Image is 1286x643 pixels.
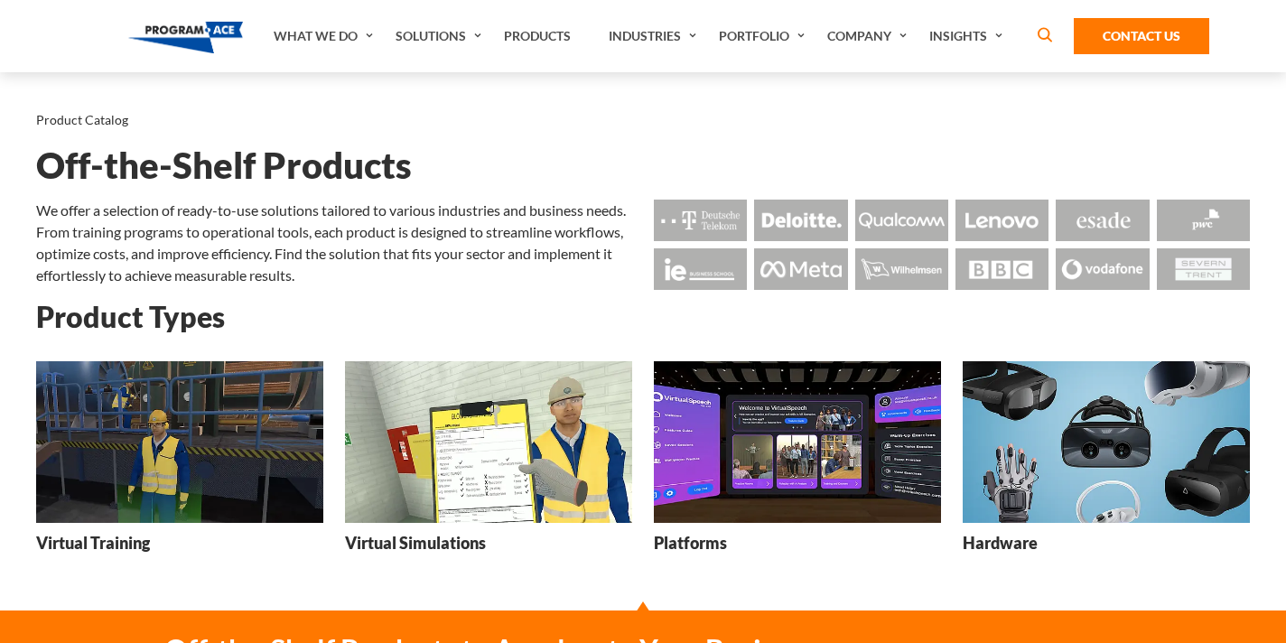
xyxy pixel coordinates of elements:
img: Virtual Training [36,361,323,523]
h3: Virtual Training [36,532,150,554]
img: Hardware [963,361,1250,523]
a: Hardware [963,361,1250,567]
nav: breadcrumb [36,108,1250,132]
img: Logo - Wilhemsen [855,248,948,290]
img: Logo - Vodafone [1056,248,1149,290]
h3: Virtual Simulations [345,532,486,554]
a: Contact Us [1074,18,1209,54]
img: Logo - Qualcomm [855,200,948,241]
a: Virtual Training [36,361,323,567]
img: Logo - BBC [955,248,1048,290]
img: Logo - Lenovo [955,200,1048,241]
img: Logo - Deloitte [754,200,847,241]
p: We offer a selection of ready-to-use solutions tailored to various industries and business needs. [36,200,632,221]
img: Logo - Meta [754,248,847,290]
p: From training programs to operational tools, each product is designed to streamline workflows, op... [36,221,632,286]
h1: Off-the-Shelf Products [36,150,1250,182]
img: Program-Ace [128,22,243,53]
a: Virtual Simulations [345,361,632,567]
li: Product Catalog [36,108,128,132]
img: Logo - Esade [1056,200,1149,241]
h2: Product Types [36,301,1250,332]
img: Platforms [654,361,941,523]
img: Logo - Deutsche Telekom [654,200,747,241]
img: Logo - Ie Business School [654,248,747,290]
img: Logo - Pwc [1157,200,1250,241]
a: Platforms [654,361,941,567]
h3: Hardware [963,532,1038,554]
h3: Platforms [654,532,727,554]
img: Virtual Simulations [345,361,632,523]
img: Logo - Seven Trent [1157,248,1250,290]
